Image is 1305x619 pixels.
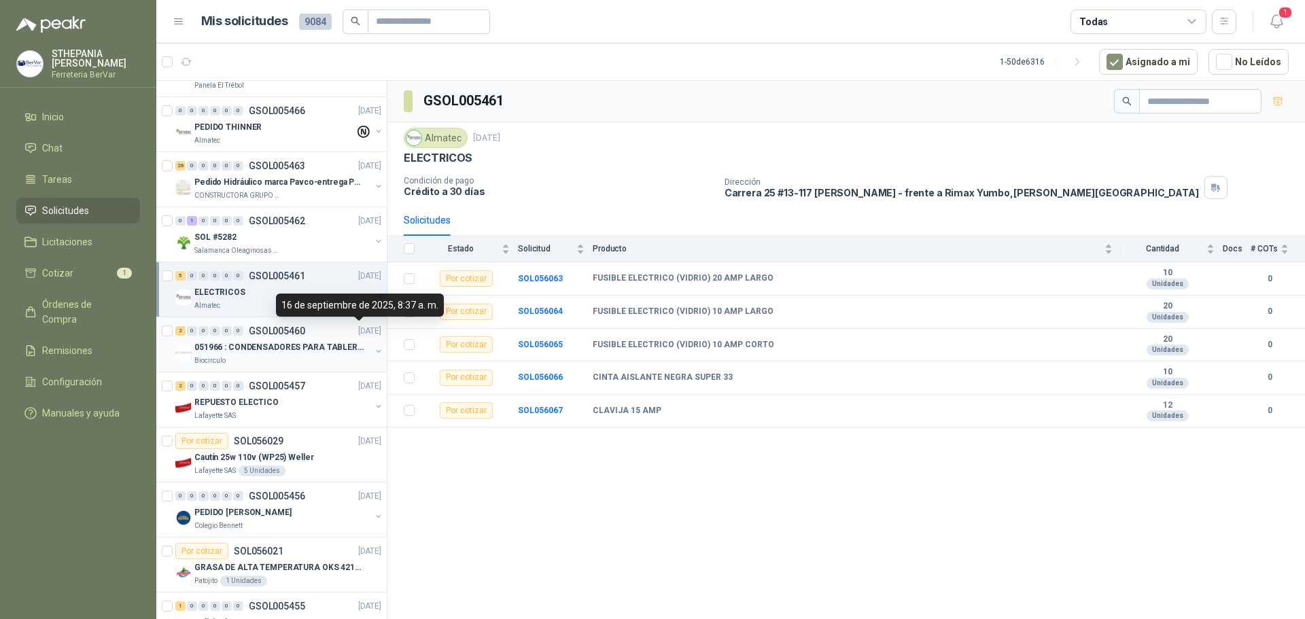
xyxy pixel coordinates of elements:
[1251,371,1289,384] b: 0
[42,406,120,421] span: Manuales y ayuda
[175,543,228,559] div: Por cotizar
[187,601,197,611] div: 0
[518,406,563,415] a: SOL056067
[16,338,140,364] a: Remisiones
[42,343,92,358] span: Remisiones
[175,601,186,611] div: 1
[175,565,192,581] img: Company Logo
[1147,279,1189,289] div: Unidades
[404,185,714,197] p: Crédito a 30 días
[249,601,305,611] p: GSOL005455
[194,135,220,146] p: Almatec
[593,236,1121,262] th: Producto
[175,103,384,146] a: 0 0 0 0 0 0 GSOL005466[DATE] Company LogoPEDIDO THINNERAlmatec
[175,510,192,526] img: Company Logo
[175,179,192,196] img: Company Logo
[175,158,384,201] a: 26 0 0 0 0 0 GSOL005463[DATE] Company LogoPedido Hidráulico marca Pavco-entrega PopayánCONSTRUCTO...
[210,601,220,611] div: 0
[1264,10,1289,34] button: 1
[233,601,243,611] div: 0
[440,336,493,353] div: Por cotizar
[52,71,140,79] p: Ferreteria BerVar
[518,274,563,283] b: SOL056063
[593,273,773,284] b: FUSIBLE ELECTRICO (VIDRIO) 20 AMP LARGO
[1251,272,1289,285] b: 0
[358,600,381,613] p: [DATE]
[194,410,236,421] p: Lafayette SAS
[16,400,140,426] a: Manuales y ayuda
[16,229,140,255] a: Licitaciones
[210,161,220,171] div: 0
[404,176,714,185] p: Condición de pago
[358,490,381,503] p: [DATE]
[222,491,232,501] div: 0
[222,161,232,171] div: 0
[593,372,733,383] b: CINTA AISLANTE NEGRA SUPER 33
[518,236,593,262] th: Solicitud
[175,344,192,361] img: Company Logo
[233,161,243,171] div: 0
[187,161,197,171] div: 0
[1121,236,1223,262] th: Cantidad
[518,244,574,253] span: Solicitud
[194,231,237,244] p: SOL #5282
[42,297,127,327] span: Órdenes de Compra
[1251,338,1289,351] b: 0
[440,270,493,287] div: Por cotizar
[175,106,186,116] div: 0
[358,325,381,338] p: [DATE]
[351,16,360,26] span: search
[518,340,563,349] a: SOL056065
[233,326,243,336] div: 0
[194,576,217,586] p: Patojito
[440,304,493,320] div: Por cotizar
[358,435,381,448] p: [DATE]
[222,601,232,611] div: 0
[156,537,387,593] a: Por cotizarSOL056021[DATE] Company LogoGRASA DE ALTA TEMPERATURA OKS 4210 X 5 KGPatojito1 Unidades
[404,151,472,165] p: ELECTRICOS
[175,323,384,366] a: 2 0 0 0 0 0 GSOL005460[DATE] Company Logo051966 : CONDENSADORES PARA TABLERO PRINCIPAL L1Biocirculo
[198,381,209,391] div: 0
[1079,14,1108,29] div: Todas
[210,491,220,501] div: 0
[194,396,279,409] p: REPUESTO ELECTICO
[1121,268,1215,279] b: 10
[194,176,364,189] p: Pedido Hidráulico marca Pavco-entrega Popayán
[234,436,283,446] p: SOL056029
[194,245,280,256] p: Salamanca Oleaginosas SAS
[593,306,773,317] b: FUSIBLE ELECTRICO (VIDRIO) 10 AMP LARGO
[1251,244,1278,253] span: # COTs
[222,106,232,116] div: 0
[423,90,506,111] h3: GSOL005461
[358,215,381,228] p: [DATE]
[198,216,209,226] div: 0
[1147,312,1189,323] div: Unidades
[233,216,243,226] div: 0
[725,177,1199,187] p: Dirección
[423,244,499,253] span: Estado
[1121,301,1215,312] b: 20
[1251,236,1305,262] th: # COTs
[194,80,244,91] p: Panela El Trébol
[249,216,305,226] p: GSOL005462
[276,294,444,317] div: 16 de septiembre de 2025, 8:37 a. m.
[406,130,421,145] img: Company Logo
[222,271,232,281] div: 0
[233,106,243,116] div: 0
[175,381,186,391] div: 2
[249,271,305,281] p: GSOL005461
[194,300,220,311] p: Almatec
[16,104,140,130] a: Inicio
[187,216,197,226] div: 1
[1000,51,1088,73] div: 1 - 50 de 6316
[198,106,209,116] div: 0
[1208,49,1289,75] button: No Leídos
[194,121,262,134] p: PEDIDO THINNER
[16,198,140,224] a: Solicitudes
[42,374,102,389] span: Configuración
[194,286,245,299] p: ELECTRICOS
[16,16,86,33] img: Logo peakr
[175,289,192,306] img: Company Logo
[1223,236,1251,262] th: Docs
